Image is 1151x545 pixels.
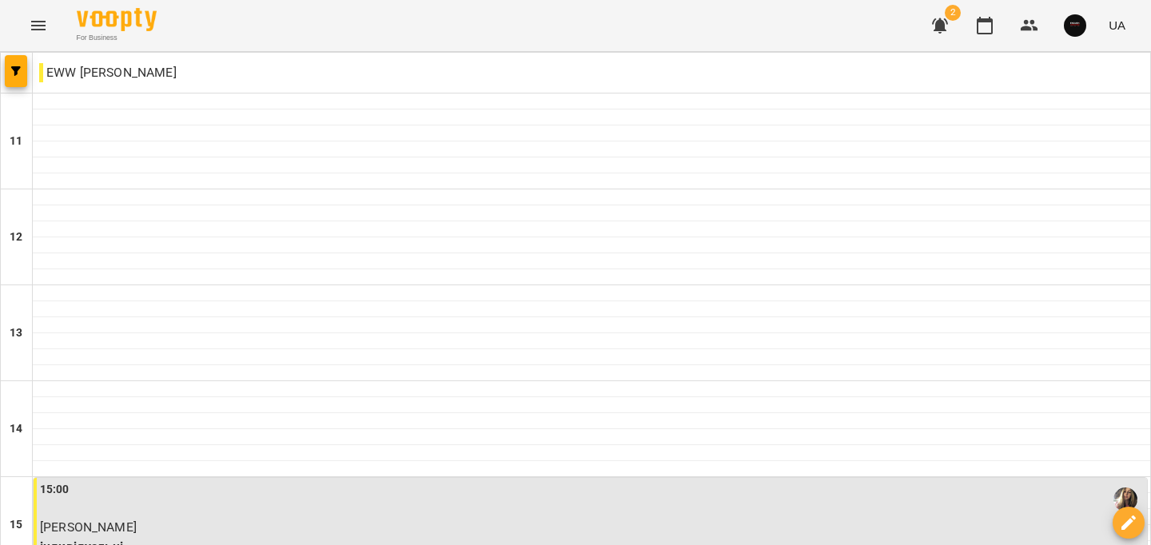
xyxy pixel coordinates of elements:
h6: 15 [10,516,22,534]
button: Menu [19,6,58,45]
button: UA [1102,10,1132,40]
h6: 13 [10,324,22,342]
h6: 11 [10,133,22,150]
p: EWW [PERSON_NAME] [39,63,177,82]
span: UA [1109,17,1125,34]
h6: 12 [10,229,22,246]
span: For Business [77,33,157,43]
img: 5eed76f7bd5af536b626cea829a37ad3.jpg [1064,14,1086,37]
img: Бойко Олександра Вікторівна [1113,487,1137,511]
span: 2 [945,5,961,21]
img: Voopty Logo [77,8,157,31]
span: [PERSON_NAME] [40,519,137,535]
label: 15:00 [40,481,70,499]
h6: 14 [10,420,22,438]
